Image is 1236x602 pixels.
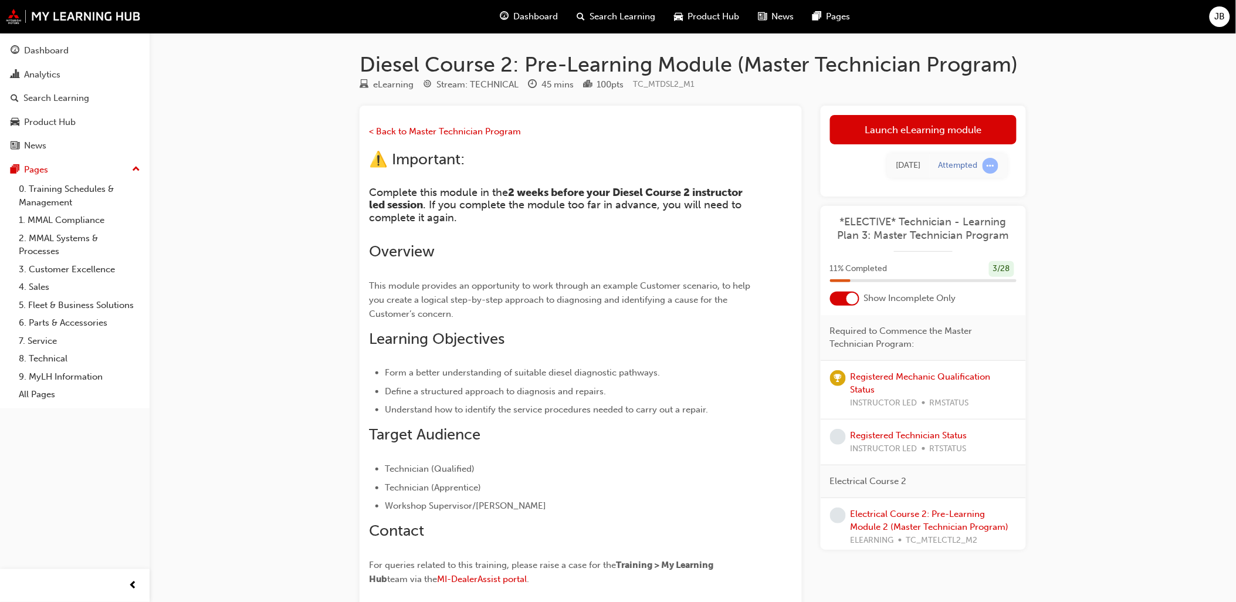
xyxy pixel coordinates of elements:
span: Electrical Course 2 [830,475,907,488]
span: Technician (Qualified) [385,464,475,474]
div: 100 pts [597,78,624,92]
span: Define a structured approach to diagnosis and repairs. [385,386,606,397]
a: MI-DealerAssist portal [437,574,527,584]
a: Search Learning [5,87,145,109]
span: INSTRUCTOR LED [851,397,917,410]
div: Stream [423,77,519,92]
span: Technician (Apprentice) [385,482,481,493]
span: Target Audience [369,425,480,444]
a: 5. Fleet & Business Solutions [14,296,145,314]
a: guage-iconDashboard [491,5,568,29]
a: 1. MMAL Compliance [14,211,145,229]
span: RTSTATUS [930,442,967,456]
a: 2. MMAL Systems & Processes [14,229,145,261]
a: All Pages [14,385,145,404]
a: Launch eLearning module [830,115,1017,144]
button: Pages [5,159,145,181]
span: News [772,10,794,23]
span: 11 % Completed [830,262,888,276]
span: Contact [369,522,424,540]
span: learningResourceType_ELEARNING-icon [360,80,368,90]
div: Product Hub [24,116,76,129]
span: Search Learning [590,10,656,23]
a: 0. Training Schedules & Management [14,180,145,211]
a: Registered Mechanic Qualification Status [851,371,991,395]
span: Overview [369,242,435,261]
span: search-icon [577,9,585,24]
span: TC_MTELCTL2_M2 [906,534,978,547]
div: News [24,139,46,153]
span: . If you complete the module too far in advance, you will need to complete it again. [369,198,744,224]
div: Wed Mar 05 2025 07:09:18 GMT+1100 (Australian Eastern Daylight Time) [896,159,921,173]
a: Dashboard [5,40,145,62]
div: Pages [24,163,48,177]
div: eLearning [373,78,414,92]
a: < Back to Master Technician Program [369,126,521,137]
div: Duration [528,77,574,92]
a: Registered Technician Status [851,430,967,441]
a: News [5,135,145,157]
span: INSTRUCTOR LED [851,442,917,456]
a: 9. MyLH Information [14,368,145,386]
h1: Diesel Course 2: Pre-Learning Module (Master Technician Program) [360,52,1026,77]
span: search-icon [11,93,19,104]
span: learningRecordVerb_ATTEMPT-icon [983,158,998,174]
a: *ELECTIVE* Technician - Learning Plan 3: Master Technician Program [830,215,1017,242]
div: Stream: TECHNICAL [436,78,519,92]
span: Dashboard [514,10,558,23]
span: Complete this module in the [369,186,508,199]
a: pages-iconPages [804,5,860,29]
a: 6. Parts & Accessories [14,314,145,332]
span: Show Incomplete Only [864,292,956,305]
span: news-icon [758,9,767,24]
span: . [527,574,529,584]
span: ⚠️ Important: [369,150,465,168]
span: podium-icon [583,80,592,90]
span: learningRecordVerb_NONE-icon [830,429,846,445]
span: Workshop Supervisor/[PERSON_NAME] [385,500,546,511]
a: search-iconSearch Learning [568,5,665,29]
span: Pages [827,10,851,23]
a: 7. Service [14,332,145,350]
span: team via the [387,574,437,584]
a: 3. Customer Excellence [14,261,145,279]
span: 2 weeks before your Diesel Course 2 instructor led session [369,186,745,212]
a: 4. Sales [14,278,145,296]
a: news-iconNews [749,5,804,29]
img: mmal [6,9,141,24]
span: Learning resource code [633,79,695,89]
span: For queries related to this training, please raise a case for the [369,560,616,570]
a: Electrical Course 2: Pre-Learning Module 2 (Master Technician Program) [851,509,1009,533]
div: Points [583,77,624,92]
a: Product Hub [5,111,145,133]
span: guage-icon [11,46,19,56]
button: JB [1210,6,1230,27]
span: pages-icon [813,9,822,24]
a: car-iconProduct Hub [665,5,749,29]
div: 3 / 28 [989,261,1014,277]
span: guage-icon [500,9,509,24]
div: Attempted [939,160,978,171]
span: Product Hub [688,10,740,23]
span: Understand how to identify the service procedures needed to carry out a repair. [385,404,708,415]
a: Analytics [5,64,145,86]
span: chart-icon [11,70,19,80]
span: This module provides an opportunity to work through an example Customer scenario, to help you cre... [369,280,753,319]
div: Type [360,77,414,92]
span: pages-icon [11,165,19,175]
span: Learning Objectives [369,330,504,348]
div: Search Learning [23,92,89,105]
div: 45 mins [541,78,574,92]
div: Analytics [24,68,60,82]
span: news-icon [11,141,19,151]
span: Required to Commence the Master Technician Program: [830,324,1007,351]
span: up-icon [132,162,140,177]
span: Form a better understanding of suitable diesel diagnostic pathways. [385,367,660,378]
span: car-icon [11,117,19,128]
span: ELEARNING [851,534,894,547]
